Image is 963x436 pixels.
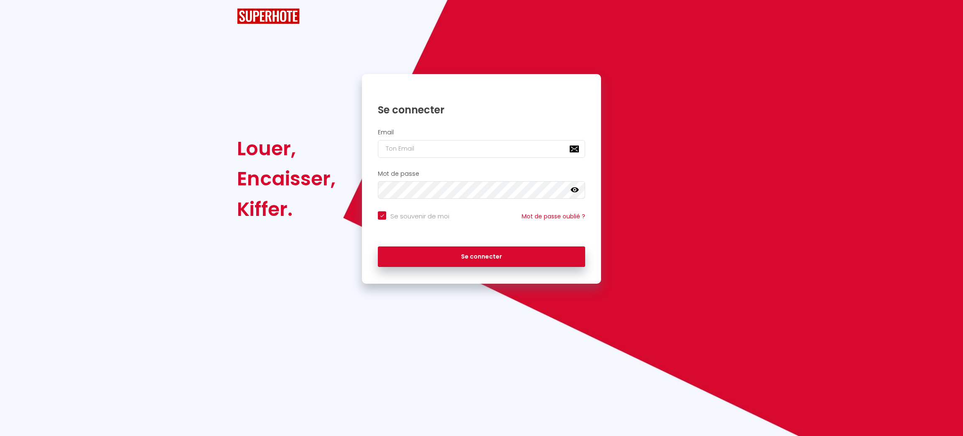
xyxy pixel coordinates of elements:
div: Kiffer. [237,194,336,224]
a: Mot de passe oublié ? [522,212,585,221]
h1: Se connecter [378,103,585,116]
h2: Email [378,129,585,136]
input: Ton Email [378,140,585,158]
button: Se connecter [378,246,585,267]
div: Louer, [237,133,336,164]
h2: Mot de passe [378,170,585,177]
div: Encaisser, [237,164,336,194]
img: SuperHote logo [237,8,300,24]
